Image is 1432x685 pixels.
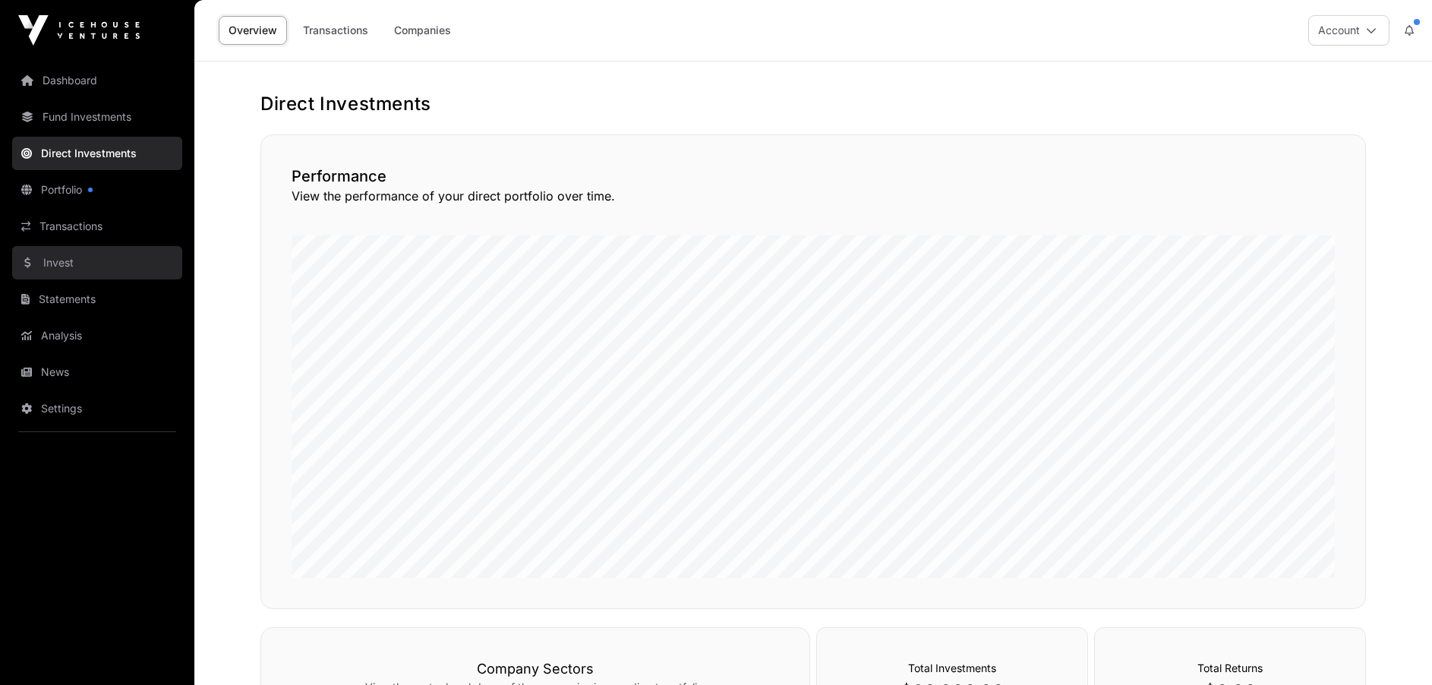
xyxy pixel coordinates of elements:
a: Fund Investments [12,100,182,134]
h2: Performance [292,166,1335,187]
a: Invest [12,246,182,279]
span: Total Investments [908,661,996,674]
a: Transactions [293,16,378,45]
iframe: Chat Widget [1356,612,1432,685]
p: View the performance of your direct portfolio over time. [292,187,1335,205]
a: Companies [384,16,461,45]
a: Direct Investments [12,137,182,170]
a: Dashboard [12,64,182,97]
a: Analysis [12,319,182,352]
a: Transactions [12,210,182,243]
a: Portfolio [12,173,182,207]
a: Statements [12,283,182,316]
button: Account [1308,15,1389,46]
a: Overview [219,16,287,45]
h3: Company Sectors [292,658,779,680]
a: News [12,355,182,389]
a: Settings [12,392,182,425]
img: Icehouse Ventures Logo [18,15,140,46]
h1: Direct Investments [260,92,1366,116]
span: Total Returns [1197,661,1263,674]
